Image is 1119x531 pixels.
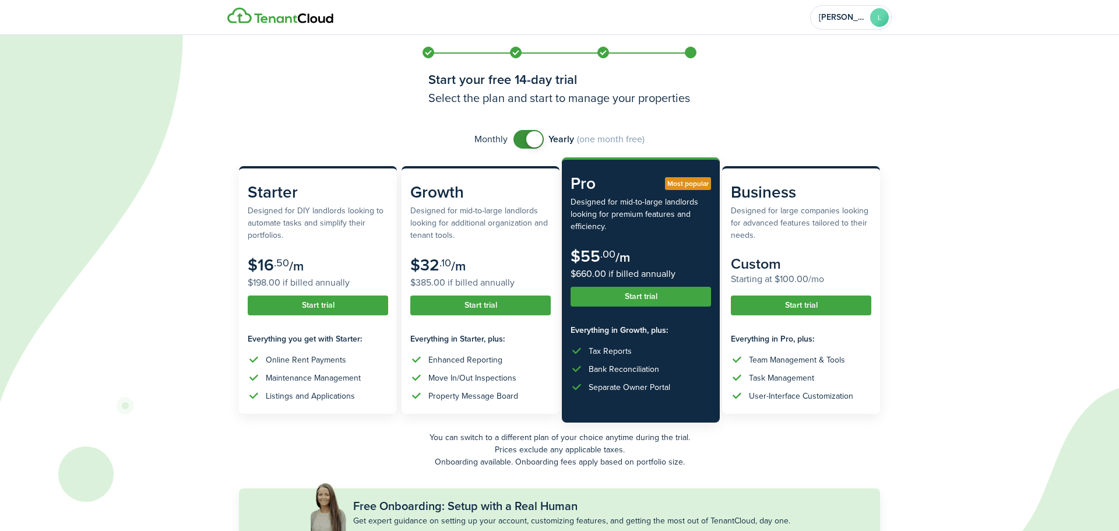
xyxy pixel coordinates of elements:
div: Separate Owner Portal [589,381,670,393]
subscription-pricing-card-price-annual: $660.00 if billed annually [571,267,711,281]
subscription-pricing-card-features-title: Everything in Starter, plus: [410,333,551,345]
subscription-pricing-card-price-amount: Custom [731,253,781,275]
subscription-pricing-banner-description: Get expert guidance on setting up your account, customizing features, and getting the most out of... [353,515,790,527]
button: Start trial [731,296,871,315]
subscription-pricing-card-features-title: Everything in Growth, plus: [571,324,711,336]
subscription-pricing-card-price-amount: $55 [571,244,600,268]
subscription-pricing-card-price-annual: $198.00 if billed annually [248,276,388,290]
button: Start trial [410,296,551,315]
div: Tax Reports [589,345,632,357]
subscription-pricing-card-title: Business [731,180,871,205]
div: Enhanced Reporting [428,354,502,366]
span: Monthly [474,132,508,146]
div: Listings and Applications [266,390,355,402]
button: Start trial [248,296,388,315]
subscription-pricing-banner-title: Free Onboarding: Setup with a Real Human [353,497,578,515]
subscription-pricing-card-description: Designed for large companies looking for advanced features tailored to their needs. [731,205,871,241]
subscription-pricing-card-price-amount: $16 [248,253,274,277]
subscription-pricing-card-price-cents: .00 [600,247,615,262]
div: Task Management [749,372,814,384]
subscription-pricing-card-price-period: /m [289,256,304,276]
div: Maintenance Management [266,372,361,384]
subscription-pricing-card-description: Designed for DIY landlords looking to automate tasks and simplify their portfolios. [248,205,388,241]
subscription-pricing-card-price-period: /m [615,248,630,267]
subscription-pricing-card-price-annual: $385.00 if billed annually [410,276,551,290]
h1: Start your free 14-day trial [428,70,691,89]
subscription-pricing-card-description: Designed for mid-to-large landlords looking for additional organization and tenant tools. [410,205,551,241]
subscription-pricing-card-price-amount: $32 [410,253,439,277]
p: You can switch to a different plan of your choice anytime during the trial. Prices exclude any ap... [239,431,880,468]
div: Bank Reconciliation [589,363,659,375]
div: Team Management & Tools [749,354,845,366]
button: Start trial [571,287,711,307]
subscription-pricing-card-features-title: Everything you get with Starter: [248,333,388,345]
span: Ladarius [819,13,865,22]
subscription-pricing-card-price-cents: .50 [274,255,289,270]
div: Property Message Board [428,390,518,402]
avatar-text: L [870,8,889,27]
subscription-pricing-card-title: Starter [248,180,388,205]
subscription-pricing-card-title: Pro [571,171,711,196]
subscription-pricing-card-price-cents: .10 [439,255,451,270]
subscription-pricing-card-price-annual: Starting at $100.00/mo [731,272,871,286]
h3: Select the plan and start to manage your properties [428,89,691,107]
div: Move In/Out Inspections [428,372,516,384]
subscription-pricing-card-features-title: Everything in Pro, plus: [731,333,871,345]
span: Most popular [667,178,709,189]
subscription-pricing-card-title: Growth [410,180,551,205]
img: Logo [227,8,333,24]
button: Open menu [810,5,892,30]
subscription-pricing-card-price-period: /m [451,256,466,276]
subscription-pricing-card-description: Designed for mid-to-large landlords looking for premium features and efficiency. [571,196,711,233]
div: User-Interface Customization [749,390,853,402]
div: Online Rent Payments [266,354,346,366]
